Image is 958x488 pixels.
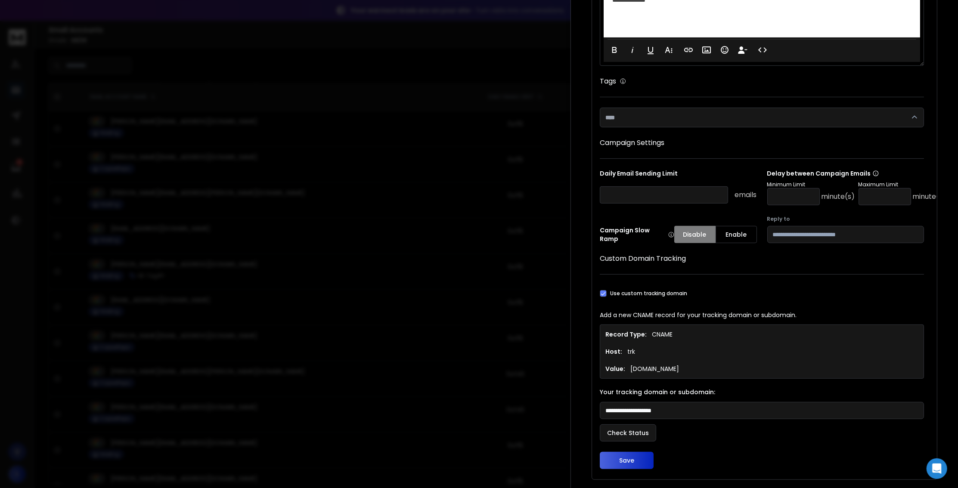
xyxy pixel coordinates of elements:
[624,41,641,59] button: Italic (Ctrl+I)
[630,364,679,373] p: [DOMAIN_NAME]
[605,330,647,339] h1: Record Type:
[767,169,946,178] p: Delay between Campaign Emails
[600,389,924,395] label: Your tracking domain or subdomain:
[600,253,924,264] h1: Custom Domain Tracking
[680,41,697,59] button: Insert Link (Ctrl+K)
[859,181,946,188] p: Maximum Limit
[606,41,623,59] button: Bold (Ctrl+B)
[822,191,855,202] p: minute(s)
[605,347,622,356] h1: Host:
[600,452,654,469] button: Save
[716,226,757,243] button: Enable
[600,226,674,243] p: Campaign Slow Ramp
[767,181,855,188] p: Minimum Limit
[605,364,625,373] h1: Value:
[674,226,716,243] button: Disable
[767,216,924,222] label: Reply to
[660,41,677,59] button: More Text
[600,169,757,181] p: Daily Email Sending Limit
[652,330,673,339] p: CNAME
[600,76,616,86] h1: Tags
[610,290,687,297] label: Use custom tracking domain
[600,424,656,442] button: Check Status
[642,41,659,59] button: Underline (Ctrl+U)
[927,458,947,479] div: Open Intercom Messenger
[754,41,771,59] button: Code View
[627,347,635,356] p: trk
[735,41,751,59] button: Insert Unsubscribe Link
[600,138,924,148] h1: Campaign Settings
[735,190,757,200] p: emails
[600,311,924,319] p: Add a new CNAME record for your tracking domain or subdomain.
[698,41,715,59] button: Insert Image (Ctrl+P)
[913,191,946,202] p: minute(s)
